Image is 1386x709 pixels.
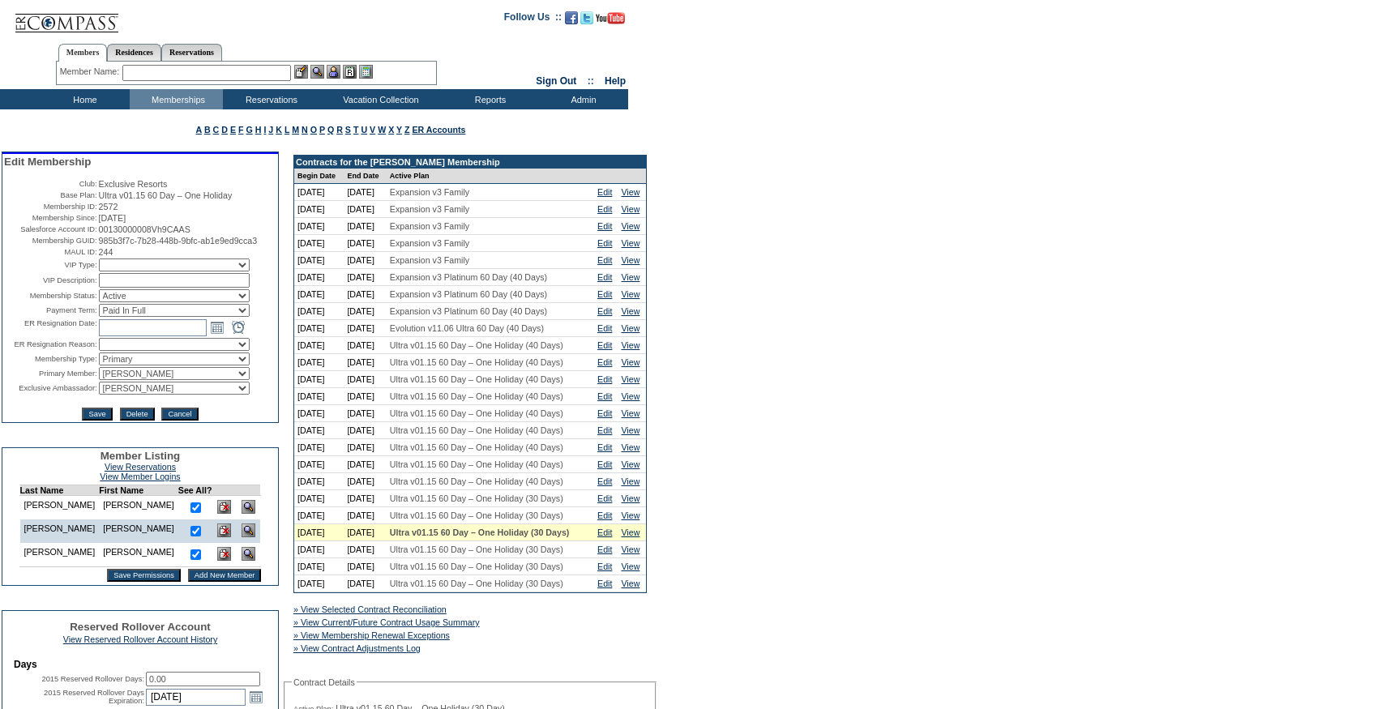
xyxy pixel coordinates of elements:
td: [DATE] [344,286,386,303]
a: Q [327,125,334,135]
a: Edit [597,272,612,282]
span: Ultra v01.15 60 Day – One Holiday (40 Days) [390,374,563,384]
a: View [621,545,640,554]
td: [DATE] [344,252,386,269]
a: Y [396,125,402,135]
a: U [361,125,367,135]
input: Delete [120,408,155,421]
a: H [255,125,262,135]
span: Expansion v3 Family [390,255,469,265]
a: I [263,125,266,135]
span: Ultra v01.15 60 Day – One Holiday (40 Days) [390,391,563,401]
td: [DATE] [294,269,344,286]
a: K [276,125,282,135]
img: Delete [217,547,231,561]
a: Open the calendar popup. [247,688,265,706]
img: View Dashboard [242,523,255,537]
a: Subscribe to our YouTube Channel [596,16,625,26]
a: Residences [107,44,161,61]
a: View [621,562,640,571]
td: [DATE] [294,303,344,320]
td: [DATE] [294,524,344,541]
td: Club: [4,179,97,189]
td: [DATE] [344,371,386,388]
td: [PERSON_NAME] [19,543,99,567]
td: MAUL ID: [4,247,97,257]
img: Become our fan on Facebook [565,11,578,24]
a: E [230,125,236,135]
img: View Dashboard [242,547,255,561]
a: » View Selected Contract Reconciliation [293,604,447,614]
a: Edit [597,442,612,452]
a: Help [605,75,626,87]
a: W [378,125,386,135]
a: V [370,125,375,135]
span: Expansion v3 Family [390,238,469,248]
td: [DATE] [294,507,344,524]
td: [DATE] [294,490,344,507]
td: [PERSON_NAME] [99,496,178,520]
span: Ultra v01.15 60 Day – One Holiday (30 Days) [390,493,563,503]
input: Cancel [161,408,198,421]
a: Edit [597,187,612,197]
a: F [238,125,244,135]
span: Ultra v01.15 60 Day – One Holiday (30 Days) [390,510,563,520]
span: 985b3f7c-7b28-448b-9bfc-ab1e9ed9cca3 [99,236,258,246]
img: Delete [217,523,231,537]
td: [DATE] [344,303,386,320]
td: [DATE] [344,337,386,354]
td: Follow Us :: [504,10,562,29]
span: 00130000008Vh9CAAS [99,224,190,234]
td: [DATE] [344,422,386,439]
a: View [621,255,640,265]
a: View [621,527,640,537]
span: Expansion v3 Family [390,204,469,214]
a: View [621,357,640,367]
a: R [336,125,343,135]
a: J [268,125,273,135]
a: Edit [597,562,612,571]
a: View [621,238,640,248]
td: [PERSON_NAME] [19,496,99,520]
td: Primary Member: [4,367,97,380]
td: [DATE] [344,235,386,252]
td: VIP Description: [4,273,97,288]
a: M [292,125,299,135]
td: [DATE] [344,201,386,218]
td: Payment Term: [4,304,97,317]
td: [DATE] [294,337,344,354]
a: Open the calendar popup. [208,318,226,336]
a: View [621,187,640,197]
a: View [621,323,640,333]
td: ER Resignation Reason: [4,338,97,351]
span: Edit Membership [4,156,91,168]
span: Ultra v01.15 60 Day – One Holiday (40 Days) [390,408,563,418]
span: Evolution v11.06 Ultra 60 Day (40 Days) [390,323,544,333]
td: [DATE] [294,184,344,201]
span: Ultra v01.15 60 Day – One Holiday (40 Days) [390,476,563,486]
a: View [621,272,640,282]
input: Save Permissions [107,569,181,582]
a: S [345,125,351,135]
img: View [310,65,324,79]
img: Impersonate [327,65,340,79]
a: Follow us on Twitter [580,16,593,26]
span: Expansion v3 Family [390,221,469,231]
a: X [388,125,394,135]
a: N [302,125,308,135]
a: Z [404,125,410,135]
a: View [621,493,640,503]
a: L [284,125,289,135]
td: [DATE] [294,473,344,490]
span: Ultra v01.15 60 Day – One Holiday (30 Days) [390,579,563,588]
td: [DATE] [344,405,386,422]
a: Edit [597,459,612,469]
td: [DATE] [294,201,344,218]
td: [DATE] [294,320,344,337]
div: Member Name: [60,65,122,79]
a: Edit [597,238,612,248]
td: ER Resignation Date: [4,318,97,336]
label: 2015 Reserved Rollover Days: [41,675,144,683]
a: A [196,125,202,135]
span: Reserved Rollover Account [70,621,211,633]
